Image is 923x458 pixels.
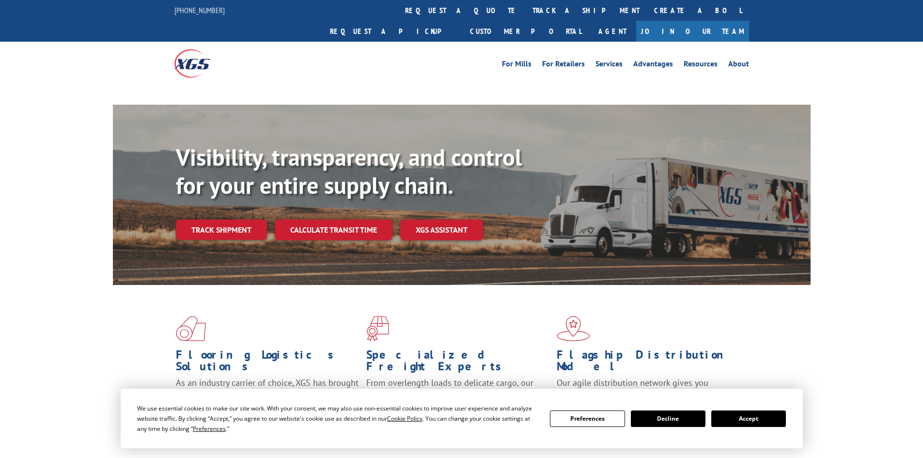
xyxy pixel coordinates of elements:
img: xgs-icon-total-supply-chain-intelligence-red [176,316,206,341]
a: For Retailers [542,60,585,71]
p: From overlength loads to delicate cargo, our experienced staff knows the best way to move your fr... [366,377,549,420]
a: Join Our Team [636,21,749,42]
h1: Specialized Freight Experts [366,349,549,377]
div: We use essential cookies to make our site work. With your consent, we may also use non-essential ... [137,403,538,434]
b: Visibility, transparency, and control for your entire supply chain. [176,142,522,200]
img: xgs-icon-flagship-distribution-model-red [557,316,590,341]
a: Calculate transit time [275,220,392,240]
a: About [728,60,749,71]
div: Cookie Consent Prompt [121,389,803,448]
span: Cookie Policy [387,414,422,423]
a: [PHONE_NUMBER] [174,5,225,15]
button: Accept [711,411,786,427]
h1: Flagship Distribution Model [557,349,740,377]
img: xgs-icon-focused-on-flooring-red [366,316,389,341]
h1: Flooring Logistics Solutions [176,349,359,377]
a: Track shipment [176,220,267,240]
span: As an industry carrier of choice, XGS has brought innovation and dedication to flooring logistics... [176,377,359,411]
button: Preferences [550,411,625,427]
button: Decline [631,411,705,427]
a: Request a pickup [323,21,463,42]
span: Our agile distribution network gives you nationwide inventory management on demand. [557,377,735,400]
a: For Mills [502,60,532,71]
span: Preferences [193,425,226,433]
a: Services [595,60,623,71]
a: Customer Portal [463,21,589,42]
a: Agent [589,21,636,42]
a: Advantages [633,60,673,71]
a: XGS ASSISTANT [400,220,483,240]
a: Resources [684,60,718,71]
